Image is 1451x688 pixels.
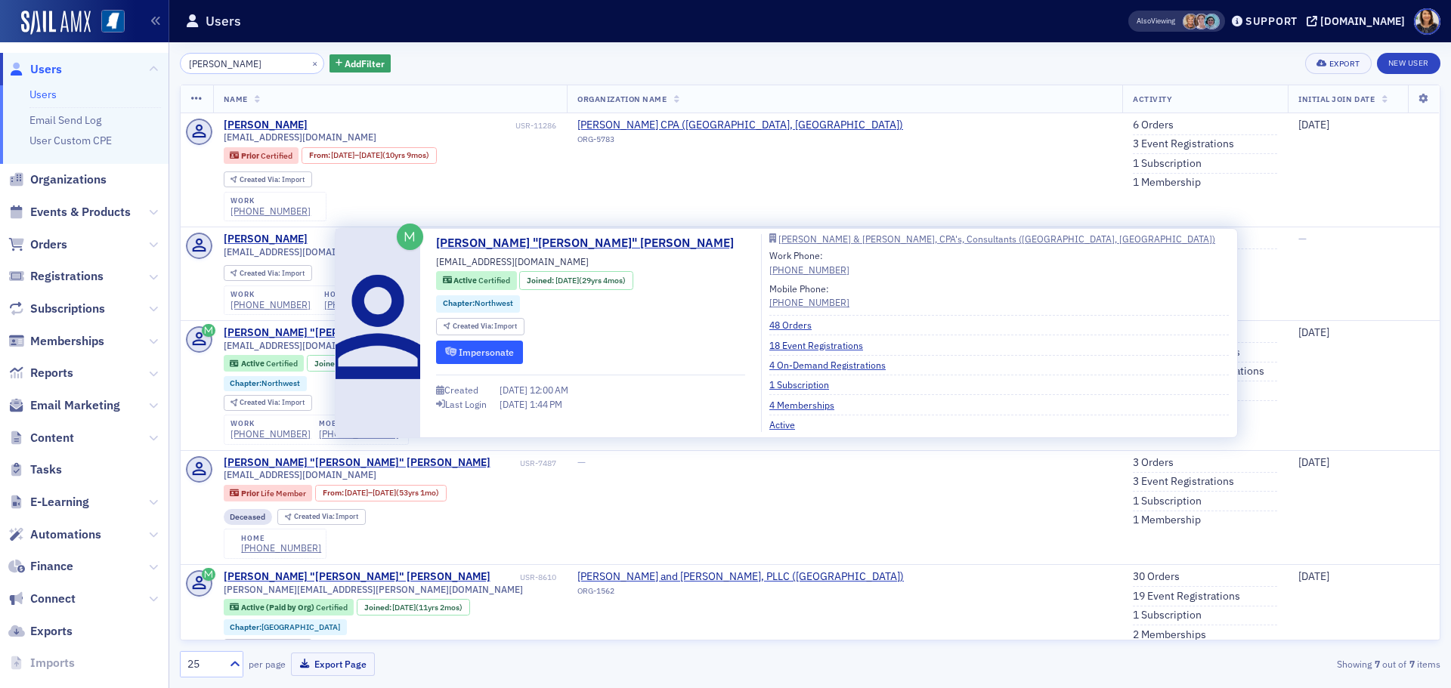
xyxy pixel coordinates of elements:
[224,119,308,132] div: [PERSON_NAME]
[21,11,91,35] img: SailAMX
[364,603,393,612] span: Joined :
[310,121,556,131] div: USR-11286
[1298,232,1307,245] span: —
[1298,94,1375,104] span: Initial Join Date
[224,456,490,470] a: [PERSON_NAME] "[PERSON_NAME]" [PERSON_NAME]
[224,395,312,411] div: Created Via: Import
[527,275,555,287] span: Joined :
[324,290,404,299] div: home
[8,430,74,446] a: Content
[230,196,311,205] div: work
[577,570,904,584] a: [PERSON_NAME] and [PERSON_NAME], PLLC ([GEOGRAPHIC_DATA])
[519,271,633,290] div: Joined: 1996-04-15 00:00:00
[345,488,439,498] div: – (53yrs 1mo)
[240,270,305,278] div: Import
[261,488,306,498] span: Life Member
[230,299,311,310] a: [PHONE_NUMBER]
[1133,176,1201,190] a: 1 Membership
[1133,495,1202,508] a: 1 Subscription
[1298,118,1329,131] span: [DATE]
[224,619,348,634] div: Chapter:
[577,134,903,150] div: ORG-5783
[555,275,579,285] span: [DATE]
[1031,657,1440,671] div: Showing out of items
[1133,609,1202,622] a: 1 Subscription
[310,235,556,245] div: USR-9682
[577,570,904,584] span: Watkins, Ward and Stafford, PLLC (West Point)
[319,428,399,440] a: [PHONE_NUMBER]
[1320,14,1405,28] div: [DOMAIN_NAME]
[30,365,73,381] span: Reports
[224,599,354,615] div: Active (Paid by Org): Active (Paid by Org): Certified
[443,275,510,287] a: Active Certified
[8,171,107,188] a: Organizations
[230,290,311,299] div: work
[277,509,366,525] div: Created Via: Import
[230,603,347,612] a: Active (Paid by Org) Certified
[224,340,376,351] span: [EMAIL_ADDRESS][DOMAIN_NAME]
[778,235,1215,243] div: [PERSON_NAME] & [PERSON_NAME], CPA's, Consultants ([GEOGRAPHIC_DATA], [GEOGRAPHIC_DATA])
[308,56,322,69] button: ×
[241,542,321,554] a: [PHONE_NUMBER]
[224,355,305,372] div: Active: Active: Certified
[294,511,336,521] span: Created Via :
[241,488,261,498] span: Prior
[261,150,292,161] span: Certified
[230,205,311,217] a: [PHONE_NUMBER]
[29,113,101,127] a: Email Send Log
[769,248,849,276] div: Work Phone:
[1414,8,1440,35] span: Profile
[224,246,376,258] span: [EMAIL_ADDRESS][DOMAIN_NAME]
[30,171,107,188] span: Organizations
[1298,569,1329,583] span: [DATE]
[224,570,490,584] div: [PERSON_NAME] "[PERSON_NAME]" [PERSON_NAME]
[8,365,73,381] a: Reports
[769,234,1229,243] a: [PERSON_NAME] & [PERSON_NAME], CPA's, Consultants ([GEOGRAPHIC_DATA], [GEOGRAPHIC_DATA])
[436,341,523,364] button: Impersonate
[444,386,478,394] div: Created
[230,428,311,440] a: [PHONE_NUMBER]
[187,656,221,672] div: 25
[8,333,104,350] a: Memberships
[224,509,273,525] div: Deceased
[224,94,248,104] span: Name
[8,268,104,285] a: Registrations
[1245,14,1298,28] div: Support
[323,488,345,498] span: From :
[1406,657,1417,671] strong: 7
[769,295,849,309] a: [PHONE_NUMBER]
[324,299,404,310] a: [PHONE_NUMBER]
[224,326,490,340] a: [PERSON_NAME] "[PERSON_NAME]" [PERSON_NAME]
[331,150,354,160] span: [DATE]
[500,398,530,410] span: [DATE]
[240,399,305,407] div: Import
[319,419,399,428] div: mobile
[493,458,556,468] div: USR-7487
[436,318,524,335] div: Created Via: Import
[294,513,359,521] div: Import
[230,150,292,160] a: Prior Certified
[30,623,73,640] span: Exports
[769,263,849,276] a: [PHONE_NUMBER]
[224,233,308,246] div: [PERSON_NAME]
[180,53,324,74] input: Search…
[359,150,382,160] span: [DATE]
[1137,16,1151,26] div: Also
[769,398,846,412] a: 4 Memberships
[1372,657,1382,671] strong: 7
[309,150,332,160] span: From :
[30,655,75,671] span: Imports
[392,603,463,612] div: (11yrs 2mos)
[230,488,305,498] a: Prior Life Member
[30,204,131,221] span: Events & Products
[101,10,125,33] img: SailAMX
[240,176,305,184] div: Import
[1377,53,1440,74] a: New User
[436,295,520,313] div: Chapter:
